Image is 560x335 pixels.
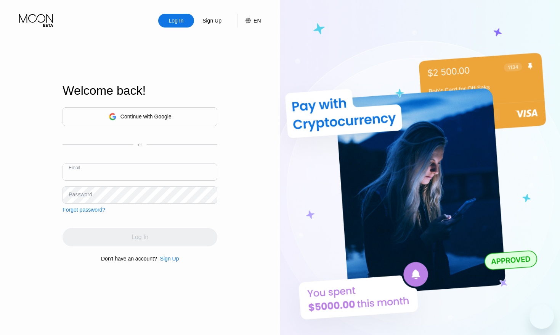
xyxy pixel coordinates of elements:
div: Forgot password? [63,207,105,213]
div: Password [69,191,92,197]
div: Sign Up [194,14,230,28]
div: Log In [158,14,194,28]
div: Log In [168,17,185,24]
div: Continue with Google [120,113,172,120]
div: Continue with Google [63,107,217,126]
div: Sign Up [202,17,222,24]
div: Sign Up [157,256,179,262]
div: or [138,142,142,147]
div: Email [69,165,80,170]
iframe: Кнопка запуска окна обмена сообщениями [530,304,554,329]
div: EN [254,18,261,24]
div: Sign Up [160,256,179,262]
div: Don't have an account? [101,256,157,262]
div: EN [237,14,261,28]
div: Welcome back! [63,84,217,98]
